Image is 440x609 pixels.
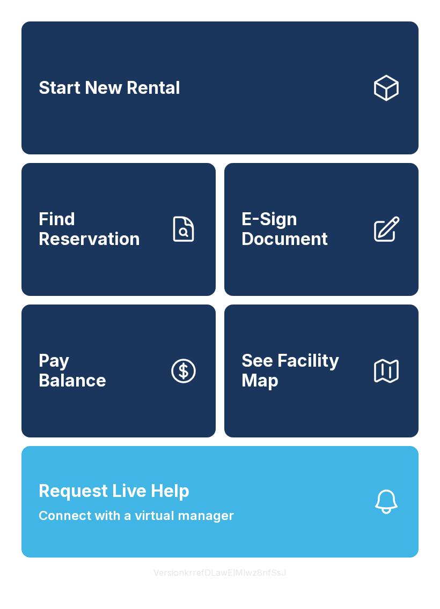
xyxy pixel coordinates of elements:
span: Request Live Help [39,478,189,504]
span: Connect with a virtual manager [39,506,234,525]
a: Start New Rental [21,21,419,154]
a: E-Sign Document [224,163,419,296]
span: Find Reservation [39,210,160,249]
span: Pay Balance [39,351,106,390]
button: VersionkrrefDLawElMlwz8nfSsJ [145,558,295,588]
span: See Facility Map [241,351,363,390]
span: E-Sign Document [241,210,363,249]
span: Start New Rental [39,78,180,98]
button: Request Live HelpConnect with a virtual manager [21,446,419,558]
button: PayBalance [21,304,216,437]
a: Find Reservation [21,163,216,296]
button: See Facility Map [224,304,419,437]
